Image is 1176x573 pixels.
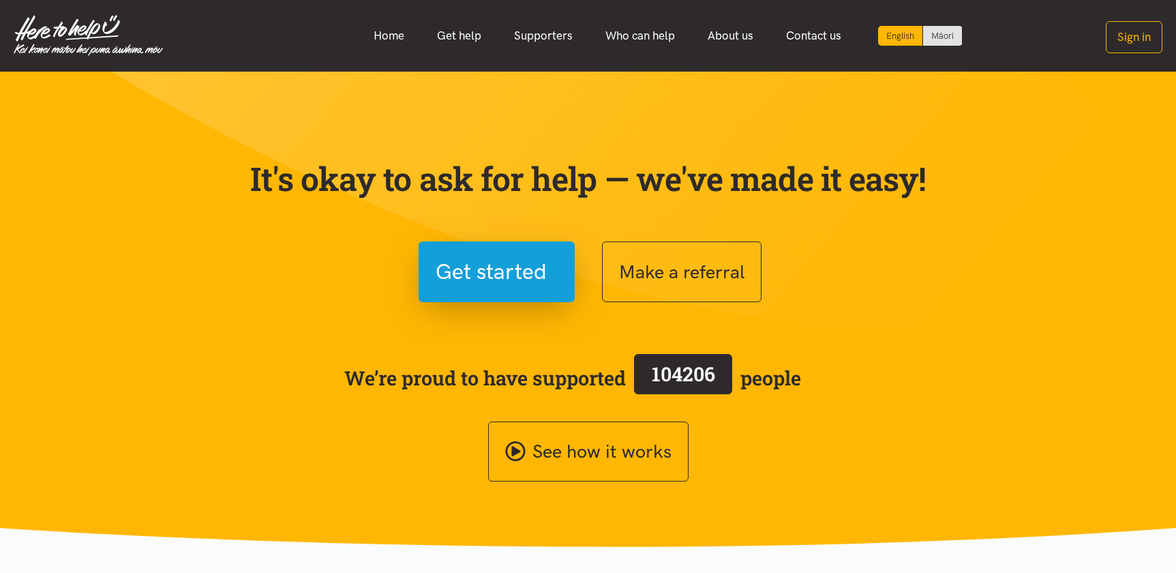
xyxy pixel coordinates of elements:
[421,21,498,50] a: Get help
[602,241,762,302] button: Make a referral
[691,21,770,50] a: About us
[14,15,163,56] img: Home
[878,26,963,46] div: Language toggle
[626,351,740,405] a: 104206
[1106,21,1162,53] button: Sign in
[247,159,929,199] p: It's okay to ask for help — we've made it easy!
[419,241,575,302] button: Get started
[770,21,858,50] a: Contact us
[923,26,962,46] a: Switch to Te Reo Māori
[488,422,689,482] a: See how it works
[589,21,691,50] a: Who can help
[498,21,589,50] a: Supporters
[357,21,421,50] a: Home
[652,361,715,387] span: 104206
[878,26,923,46] div: Current language
[436,254,547,289] span: Get started
[344,351,801,405] span: We’re proud to have supported people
